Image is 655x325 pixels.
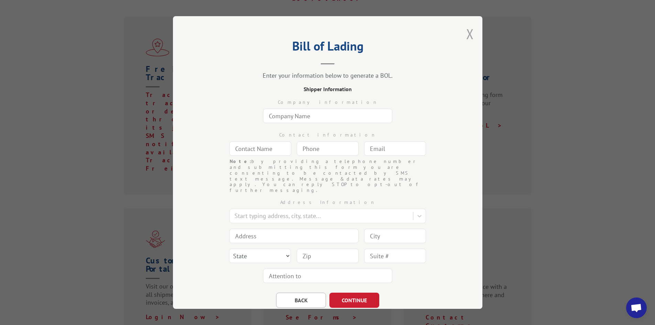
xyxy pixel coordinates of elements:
input: Contact Name [229,141,291,156]
div: Open chat [626,297,647,318]
div: Shipper Information [207,85,448,93]
input: City [364,229,426,243]
div: Contact information [207,131,448,139]
button: BACK [276,293,326,308]
input: Email [364,141,426,156]
input: Address [229,229,359,243]
div: by providing a telephone number and submitting this form you are consenting to be contacted by SM... [230,159,426,193]
input: Suite # [364,249,426,263]
input: Zip [297,249,359,263]
input: Attention to [263,269,392,283]
div: Address Information [207,199,448,206]
div: Company information [207,99,448,106]
button: CONTINUE [329,293,379,308]
div: Enter your information below to generate a BOL. [207,72,448,79]
strong: Note: [230,158,251,164]
input: Company Name [263,109,392,123]
input: Phone [297,141,359,156]
button: Close modal [466,25,474,43]
h2: Bill of Lading [207,41,448,54]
